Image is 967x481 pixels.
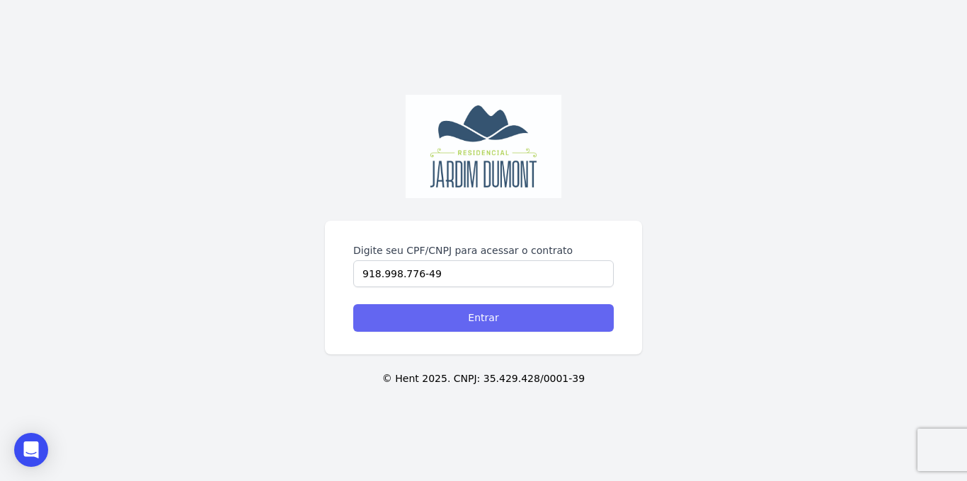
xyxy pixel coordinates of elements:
[353,243,614,257] label: Digite seu CPF/CNPJ para acessar o contrato
[14,433,48,467] div: Open Intercom Messenger
[406,95,561,199] img: WhatsApp%20Image%202022-08-11%20at%2010.02.44.jpeg
[353,260,614,287] input: Digite seu CPF ou CNPJ
[353,304,614,332] input: Entrar
[23,371,944,386] p: © Hent 2025. CNPJ: 35.429.428/0001-39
